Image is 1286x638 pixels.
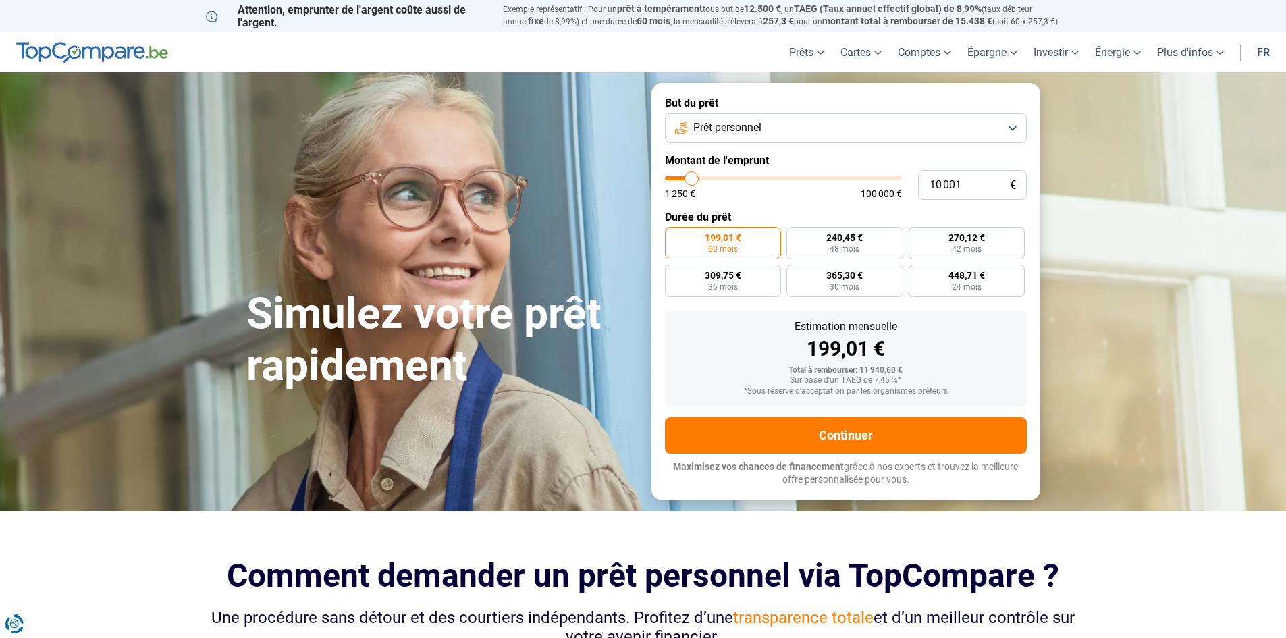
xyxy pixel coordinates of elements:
p: Attention, emprunter de l'argent coûte aussi de l'argent. [206,3,487,29]
p: grâce à nos experts et trouvez la meilleure offre personnalisée pour vous. [665,460,1027,487]
button: Prêt personnel [665,113,1027,143]
span: TAEG (Taux annuel effectif global) de 8,99% [794,3,982,14]
span: 60 mois [708,245,738,253]
div: Estimation mensuelle [676,321,1016,332]
h1: Simulez votre prêt rapidement [246,288,635,392]
span: montant total à rembourser de 15.438 € [822,16,992,26]
span: prêt à tempérament [617,3,703,14]
label: Montant de l'emprunt [665,154,1027,167]
span: transparence totale [733,608,874,627]
a: Investir [1025,32,1087,72]
a: Plus d'infos [1149,32,1232,72]
span: 448,71 € [948,271,985,280]
span: 309,75 € [705,271,741,280]
span: 60 mois [637,16,670,26]
div: Total à rembourser: 11 940,60 € [676,366,1016,375]
p: Exemple représentatif : Pour un tous but de , un (taux débiteur annuel de 8,99%) et une durée de ... [503,3,1081,28]
span: Prêt personnel [693,120,761,135]
span: 48 mois [830,245,859,253]
span: 36 mois [708,283,738,291]
span: 257,3 € [763,16,794,26]
span: fixe [528,16,544,26]
div: 199,01 € [676,339,1016,359]
label: But du prêt [665,97,1027,109]
span: 24 mois [952,283,982,291]
div: *Sous réserve d'acceptation par les organismes prêteurs [676,387,1016,396]
button: Continuer [665,417,1027,454]
span: € [1010,180,1016,191]
a: Prêts [781,32,832,72]
span: 240,45 € [826,233,863,242]
span: 30 mois [830,283,859,291]
a: Cartes [832,32,890,72]
span: 365,30 € [826,271,863,280]
a: Énergie [1087,32,1149,72]
a: fr [1249,32,1278,72]
span: 100 000 € [861,189,902,198]
span: 1 250 € [665,189,695,198]
span: Maximisez vos chances de financement [673,461,844,472]
label: Durée du prêt [665,211,1027,223]
span: 42 mois [952,245,982,253]
a: Épargne [959,32,1025,72]
span: 199,01 € [705,233,741,242]
a: Comptes [890,32,959,72]
div: Sur base d'un TAEG de 7,45 %* [676,376,1016,386]
img: TopCompare [16,42,168,63]
h2: Comment demander un prêt personnel via TopCompare ? [206,557,1081,594]
span: 12.500 € [744,3,781,14]
span: 270,12 € [948,233,985,242]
